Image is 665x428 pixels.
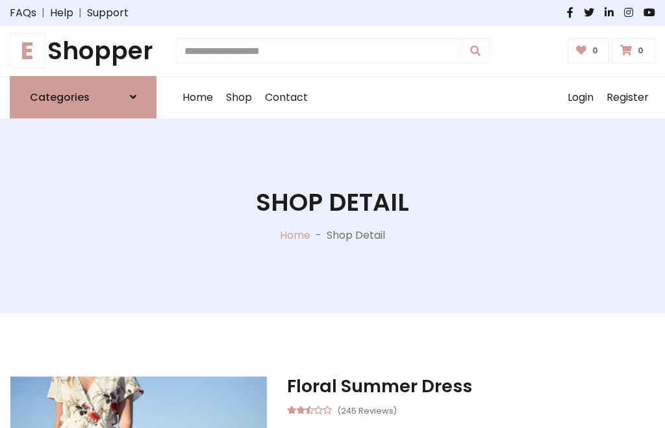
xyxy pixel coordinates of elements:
[176,77,220,118] a: Home
[589,45,601,57] span: 0
[327,228,385,243] p: Shop Detail
[256,188,409,217] h1: Shop Detail
[600,77,655,118] a: Register
[30,91,90,103] h6: Categories
[73,5,87,21] span: |
[10,36,157,66] h1: Shopper
[50,5,73,21] a: Help
[87,5,129,21] a: Support
[612,38,655,63] a: 0
[561,77,600,118] a: Login
[10,76,157,118] a: Categories
[337,402,397,418] small: (245 Reviews)
[220,77,258,118] a: Shop
[36,5,50,21] span: |
[280,228,310,243] a: Home
[10,5,36,21] a: FAQs
[310,228,327,243] p: -
[287,376,655,397] h3: Floral Summer Dress
[634,45,647,57] span: 0
[10,33,45,68] span: E
[258,77,314,118] a: Contact
[10,36,157,66] a: EShopper
[568,38,610,63] a: 0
